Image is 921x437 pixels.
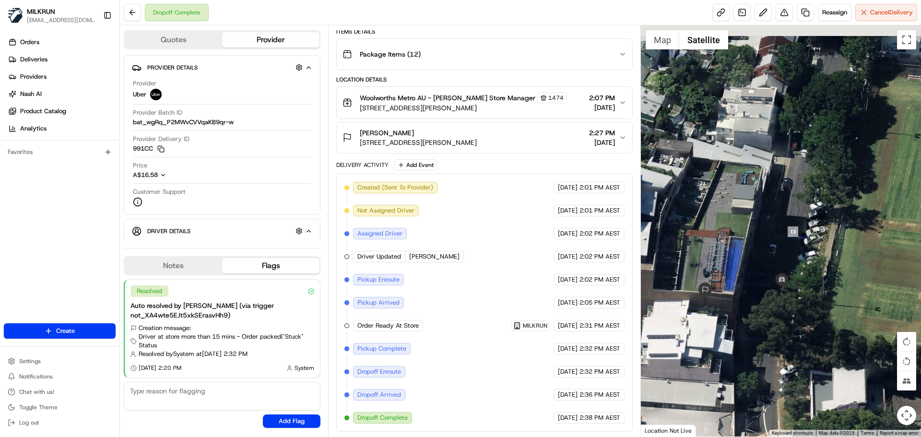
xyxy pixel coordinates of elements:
[589,138,615,147] span: [DATE]
[132,223,312,239] button: Driver Details
[357,183,433,192] span: Created (Sent To Provider)
[788,226,798,237] div: 13
[139,364,181,372] span: [DATE] 2:20 PM
[4,416,116,429] button: Log out
[20,38,39,47] span: Orders
[56,327,75,335] span: Create
[295,364,314,372] span: System
[20,90,42,98] span: Nash AI
[357,252,401,261] span: Driver Updated
[558,229,578,238] span: [DATE]
[394,159,437,171] button: Add Event
[133,161,147,170] span: Price
[357,229,402,238] span: Assigned Driver
[360,138,477,147] span: [STREET_ADDRESS][PERSON_NAME]
[133,108,182,117] span: Provider Batch ID
[641,425,696,437] div: Location Not Live
[523,322,547,330] span: MILKRUN
[643,424,675,437] a: Open this area in Google Maps (opens a new window)
[360,93,535,103] span: Woolworths Metro AU - [PERSON_NAME] Store Manager
[150,89,162,100] img: uber-new-logo.jpeg
[357,206,414,215] span: Not Assigned Driver
[558,413,578,422] span: [DATE]
[139,332,314,350] span: Driver at store more than 15 mins - Order packed | "Stuck" Status
[548,94,564,102] span: 1474
[196,350,248,358] span: at [DATE] 2:32 PM
[357,367,401,376] span: Dropoff Enroute
[4,121,119,136] a: Analytics
[558,252,578,261] span: [DATE]
[772,430,813,437] button: Keyboard shortcuts
[558,298,578,307] span: [DATE]
[20,72,47,81] span: Providers
[558,275,578,284] span: [DATE]
[147,64,198,71] span: Provider Details
[897,352,916,371] button: Rotate map counterclockwise
[818,4,851,21] button: Reassign
[4,52,119,67] a: Deliveries
[646,30,679,49] button: Show street map
[4,69,119,84] a: Providers
[132,59,312,75] button: Provider Details
[125,32,222,47] button: Quotes
[19,419,39,426] span: Log out
[558,183,578,192] span: [DATE]
[222,32,319,47] button: Provider
[579,321,620,330] span: 2:31 PM AEST
[133,79,156,88] span: Provider
[579,275,620,284] span: 2:02 PM AEST
[589,103,615,112] span: [DATE]
[19,357,41,365] span: Settings
[222,258,319,273] button: Flags
[579,367,620,376] span: 2:32 PM AEST
[357,344,406,353] span: Pickup Complete
[4,354,116,368] button: Settings
[579,413,620,422] span: 2:38 PM AEST
[147,227,190,235] span: Driver Details
[880,430,918,436] a: Report a map error
[360,128,414,138] span: [PERSON_NAME]
[20,124,47,133] span: Analytics
[130,285,168,297] div: Resolved
[20,107,66,116] span: Product Catalog
[27,7,55,16] span: MILKRUN
[558,321,578,330] span: [DATE]
[870,8,913,17] span: Cancel Delivery
[336,76,632,83] div: Location Details
[579,344,620,353] span: 2:32 PM AEST
[19,388,54,396] span: Chat with us!
[263,414,320,428] button: Add Flag
[822,8,847,17] span: Reassign
[558,206,578,215] span: [DATE]
[4,401,116,414] button: Toggle Theme
[133,118,234,127] span: bat_wgRq_P2MWvCVVqaKB9qr-w
[4,35,119,50] a: Orders
[861,430,874,436] a: Terms
[139,350,194,358] span: Resolved by System
[679,30,728,49] button: Show satellite imagery
[357,413,408,422] span: Dropoff Complete
[579,183,620,192] span: 2:01 PM AEST
[589,93,615,103] span: 2:07 PM
[360,103,567,113] span: [STREET_ADDRESS][PERSON_NAME]
[579,390,620,399] span: 2:36 PM AEST
[357,298,400,307] span: Pickup Arrived
[20,55,47,64] span: Deliveries
[819,430,855,436] span: Map data ©2025
[643,424,675,437] img: Google
[337,87,632,118] button: Woolworths Metro AU - [PERSON_NAME] Store Manager1474[STREET_ADDRESS][PERSON_NAME]2:07 PM[DATE]
[357,275,400,284] span: Pickup Enroute
[27,16,95,24] button: [EMAIL_ADDRESS][DOMAIN_NAME]
[130,301,314,320] div: Auto resolved by [PERSON_NAME] (via trigger not_XA4wte5EJt5xkSErasvHh9)
[133,135,189,143] span: Provider Delivery ID
[4,144,116,160] div: Favorites
[409,252,460,261] span: [PERSON_NAME]
[4,370,116,383] button: Notifications
[139,324,191,332] span: Creation message:
[337,39,632,70] button: Package Items (12)
[558,390,578,399] span: [DATE]
[337,122,632,153] button: [PERSON_NAME][STREET_ADDRESS][PERSON_NAME]2:27 PM[DATE]
[133,171,158,179] span: A$16.58
[336,161,389,169] div: Delivery Activity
